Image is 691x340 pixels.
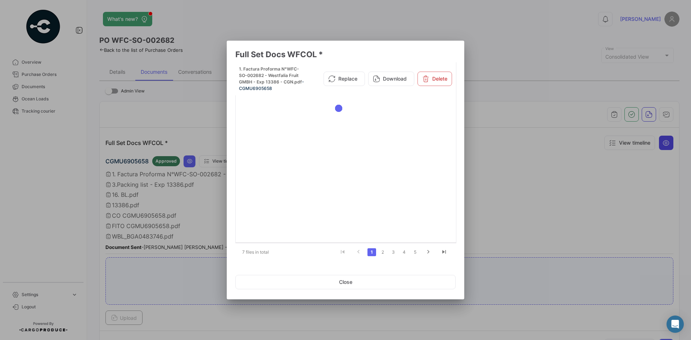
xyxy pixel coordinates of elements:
[410,246,420,258] li: page 5
[324,72,365,86] button: Replace
[667,316,684,333] div: Open Intercom Messenger
[336,248,349,256] a: go to first page
[389,248,398,256] a: 3
[388,246,399,258] li: page 3
[400,248,408,256] a: 4
[235,275,456,289] button: Close
[367,248,376,256] a: 1
[377,246,388,258] li: page 2
[411,248,419,256] a: 5
[368,72,414,86] button: Download
[239,66,302,85] span: 1. Factura Proforma N°WFC-SO-002682 - Westfalia Fruit GMBH - Exp 13386 - CGN.pdf
[437,248,451,256] a: go to last page
[378,248,387,256] a: 2
[366,246,377,258] li: page 1
[421,248,435,256] a: go to next page
[235,49,456,59] h3: Full Set Docs WFCOL *
[399,246,410,258] li: page 4
[417,72,452,86] button: Delete
[352,248,365,256] a: go to previous page
[235,243,295,261] div: 7 files in total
